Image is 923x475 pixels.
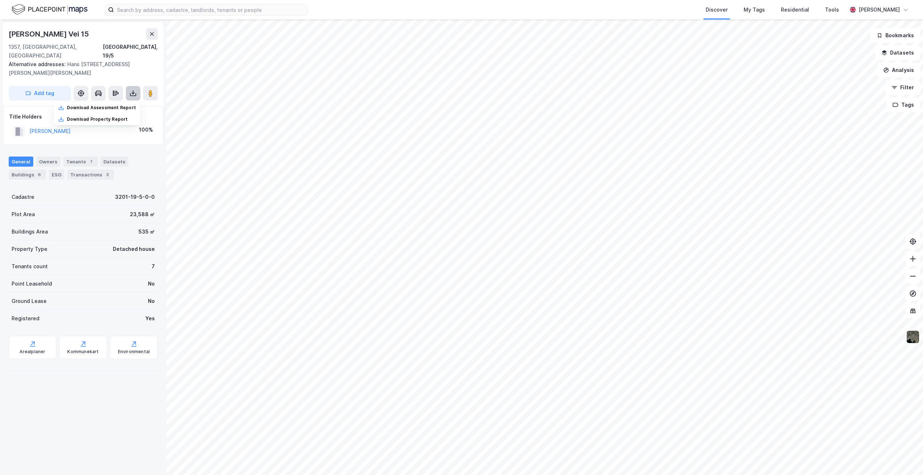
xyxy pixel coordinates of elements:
[101,157,128,167] div: Datasets
[875,46,920,60] button: Datasets
[12,210,35,219] div: Plot Area
[115,193,155,201] div: 3201-19-5-0-0
[9,170,46,180] div: Buildings
[9,60,152,77] div: Hans [STREET_ADDRESS][PERSON_NAME][PERSON_NAME]
[9,43,103,60] div: 1357, [GEOGRAPHIC_DATA], [GEOGRAPHIC_DATA]
[886,98,920,112] button: Tags
[67,116,128,122] div: Download Property Report
[113,245,155,253] div: Detached house
[67,349,99,355] div: Kommunekart
[12,227,48,236] div: Buildings Area
[12,3,88,16] img: logo.f888ab2527a4732fd821a326f86c7f29.svg
[88,158,95,165] div: 7
[12,245,47,253] div: Property Type
[9,28,90,40] div: [PERSON_NAME] Vei 15
[139,227,155,236] div: 535 ㎡
[825,5,839,14] div: Tools
[20,349,45,355] div: Arealplaner
[887,440,923,475] iframe: Chat Widget
[12,193,34,201] div: Cadastre
[859,5,900,14] div: [PERSON_NAME]
[906,330,920,344] img: 9k=
[148,279,155,288] div: No
[12,314,39,323] div: Registered
[9,86,71,100] button: Add tag
[49,170,64,180] div: ESG
[9,61,67,67] span: Alternative addresses:
[744,5,765,14] div: My Tags
[130,210,155,219] div: 23,588 ㎡
[36,157,60,167] div: Owners
[145,314,155,323] div: Yes
[103,43,158,60] div: [GEOGRAPHIC_DATA], 19/5
[63,157,98,167] div: Tenants
[139,125,153,134] div: 100%
[104,171,111,178] div: 3
[152,262,155,271] div: 7
[9,157,33,167] div: General
[781,5,809,14] div: Residential
[148,297,155,305] div: No
[114,4,307,15] input: Search by address, cadastre, landlords, tenants or people
[67,105,136,111] div: Download Assessment Report
[877,63,920,77] button: Analysis
[12,262,48,271] div: Tenants count
[36,171,43,178] div: 6
[706,5,728,14] div: Discover
[9,112,157,121] div: Title Holders
[118,349,150,355] div: Environmental
[885,80,920,95] button: Filter
[12,297,47,305] div: Ground Lease
[12,279,52,288] div: Point Leasehold
[67,170,114,180] div: Transactions
[871,28,920,43] button: Bookmarks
